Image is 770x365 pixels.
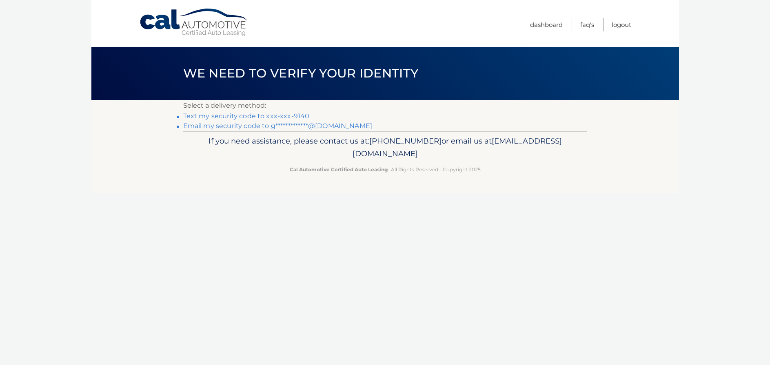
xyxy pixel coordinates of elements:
[139,8,249,37] a: Cal Automotive
[189,135,582,161] p: If you need assistance, please contact us at: or email us at
[612,18,631,31] a: Logout
[183,112,310,120] a: Text my security code to xxx-xxx-9140
[580,18,594,31] a: FAQ's
[290,166,388,173] strong: Cal Automotive Certified Auto Leasing
[183,100,587,111] p: Select a delivery method:
[189,165,582,174] p: - All Rights Reserved - Copyright 2025
[530,18,563,31] a: Dashboard
[369,136,442,146] span: [PHONE_NUMBER]
[183,66,419,81] span: We need to verify your identity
